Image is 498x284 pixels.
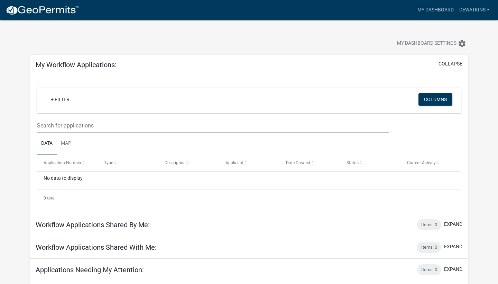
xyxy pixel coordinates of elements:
[36,221,150,229] h5: Workflow Applications Shared By Me:
[219,154,279,171] datatable-header-cell: Applicant
[57,133,75,155] a: Map
[391,37,472,50] button: My Dashboard Settingssettings
[36,266,144,274] h5: Applications Needing My Attention:
[417,264,441,275] div: Items: 0
[37,133,57,155] a: Data
[347,160,359,165] span: Status
[36,61,117,69] h5: My Workflow Applications:
[286,160,310,165] span: Date Created
[37,172,461,189] div: No data to display
[458,39,466,48] i: settings
[98,154,158,171] datatable-header-cell: Type
[407,160,436,165] span: Current Activity
[415,3,456,17] a: My Dashboard
[45,93,75,106] a: + Filter
[417,242,441,253] div: Items: 0
[444,221,462,228] button: expand
[225,160,243,165] span: Applicant
[104,160,113,165] span: Type
[36,243,157,251] h5: Workflow Applications Shared With Me:
[37,118,389,133] input: Search for applications
[444,266,462,273] button: expand
[37,189,461,207] div: 0 total
[37,154,98,171] datatable-header-cell: Application Number
[444,243,462,250] button: expand
[456,3,492,17] a: dewatkins
[165,160,186,165] span: Description
[417,219,441,230] div: Items: 0
[279,154,340,171] datatable-header-cell: Date Created
[30,75,468,214] div: collapse
[418,93,452,106] button: Columns
[439,60,462,68] button: collapse
[340,154,400,171] datatable-header-cell: Status
[158,154,219,171] datatable-header-cell: Description
[44,160,81,165] span: Application Number
[397,39,456,48] span: My Dashboard Settings
[400,154,461,171] datatable-header-cell: Current Activity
